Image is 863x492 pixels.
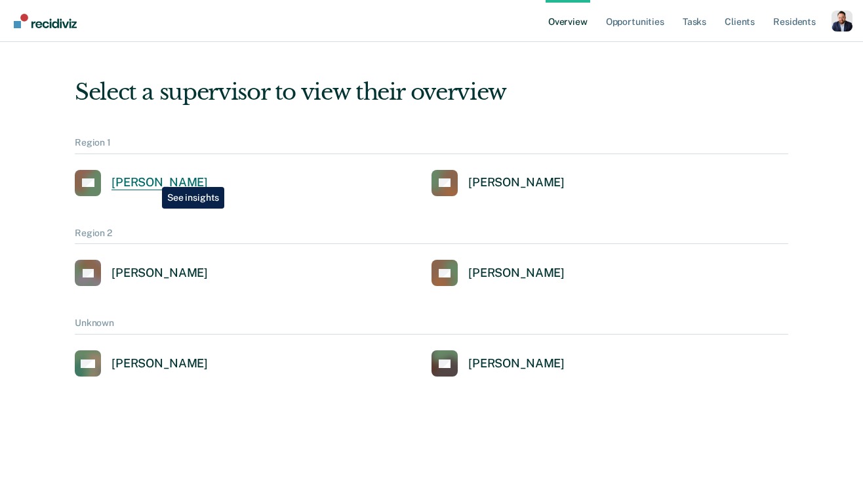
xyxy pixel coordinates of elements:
[111,266,208,281] div: [PERSON_NAME]
[111,356,208,371] div: [PERSON_NAME]
[75,170,208,196] a: [PERSON_NAME]
[75,79,788,106] div: Select a supervisor to view their overview
[431,350,565,377] a: [PERSON_NAME]
[431,170,565,196] a: [PERSON_NAME]
[75,228,788,245] div: Region 2
[832,10,853,31] button: Profile dropdown button
[111,175,208,190] div: [PERSON_NAME]
[75,318,788,335] div: Unknown
[468,356,565,371] div: [PERSON_NAME]
[468,266,565,281] div: [PERSON_NAME]
[75,260,208,286] a: [PERSON_NAME]
[468,175,565,190] div: [PERSON_NAME]
[431,260,565,286] a: [PERSON_NAME]
[14,14,77,28] img: Recidiviz
[75,350,208,377] a: [PERSON_NAME]
[75,137,788,154] div: Region 1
